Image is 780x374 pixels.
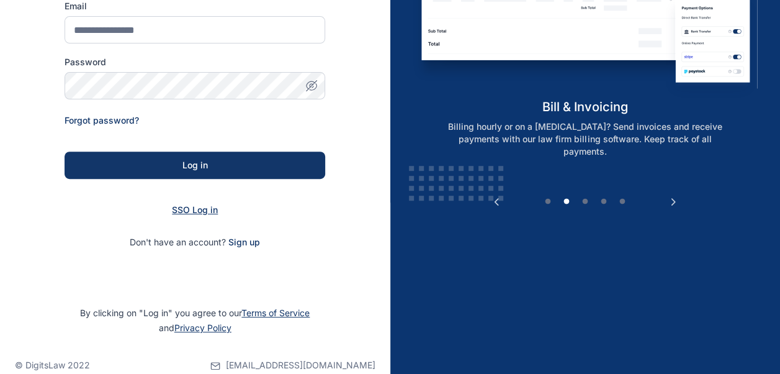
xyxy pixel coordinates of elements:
[667,196,679,208] button: Next
[65,236,325,249] p: Don't have an account?
[579,196,591,208] button: 3
[542,196,554,208] button: 1
[426,121,744,158] p: Billing hourly or on a [MEDICAL_DATA]? Send invoices and receive payments with our law firm billi...
[84,159,305,171] div: Log in
[15,306,375,335] p: By clicking on "Log in" you agree to our
[413,98,757,116] h5: bill & invoicing
[241,308,310,318] a: Terms of Service
[616,196,629,208] button: 5
[560,196,573,208] button: 2
[65,115,139,125] a: Forgot password?
[15,359,90,372] p: © DigitsLaw 2022
[228,237,260,247] a: Sign up
[228,236,260,249] span: Sign up
[172,204,218,215] a: SSO Log in
[65,56,325,68] label: Password
[226,359,375,372] span: [EMAIL_ADDRESS][DOMAIN_NAME]
[65,152,325,179] button: Log in
[490,196,503,208] button: Previous
[159,322,231,333] span: and
[174,322,231,333] a: Privacy Policy
[598,196,610,208] button: 4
